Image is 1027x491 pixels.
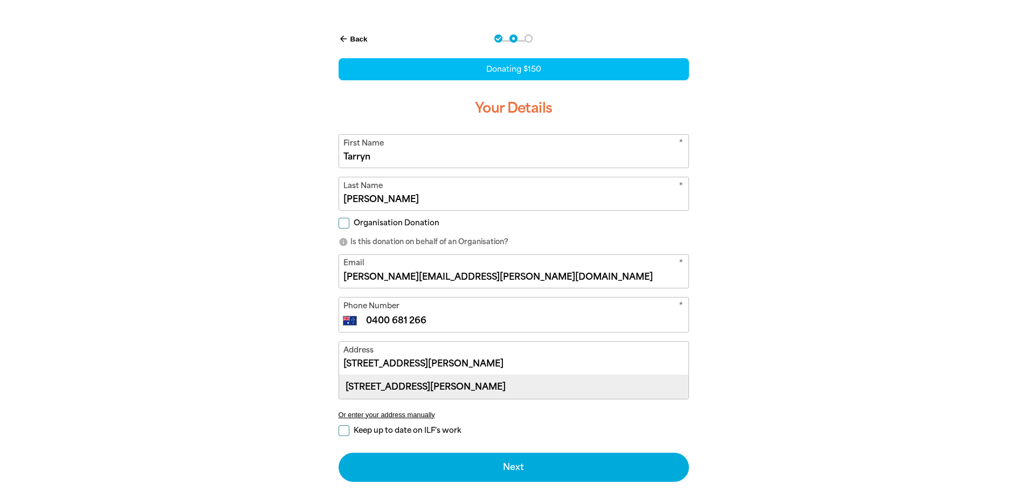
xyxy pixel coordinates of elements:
[354,218,439,228] span: Organisation Donation
[339,375,688,398] div: [STREET_ADDRESS][PERSON_NAME]
[509,34,518,43] button: Navigate to step 2 of 3 to enter your details
[525,34,533,43] button: Navigate to step 3 of 3 to enter your payment details
[339,411,689,419] button: Or enter your address manually
[339,218,349,229] input: Organisation Donation
[494,34,502,43] button: Navigate to step 1 of 3 to enter your donation amount
[679,300,683,314] i: Required
[339,91,689,126] h3: Your Details
[339,237,348,247] i: info
[339,425,349,436] input: Keep up to date on ILF's work
[339,34,348,44] i: arrow_back
[339,453,689,482] button: Next
[354,425,461,435] span: Keep up to date on ILF's work
[334,30,372,48] button: Back
[339,58,689,80] div: Donating $150
[339,237,689,247] p: Is this donation on behalf of an Organisation?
